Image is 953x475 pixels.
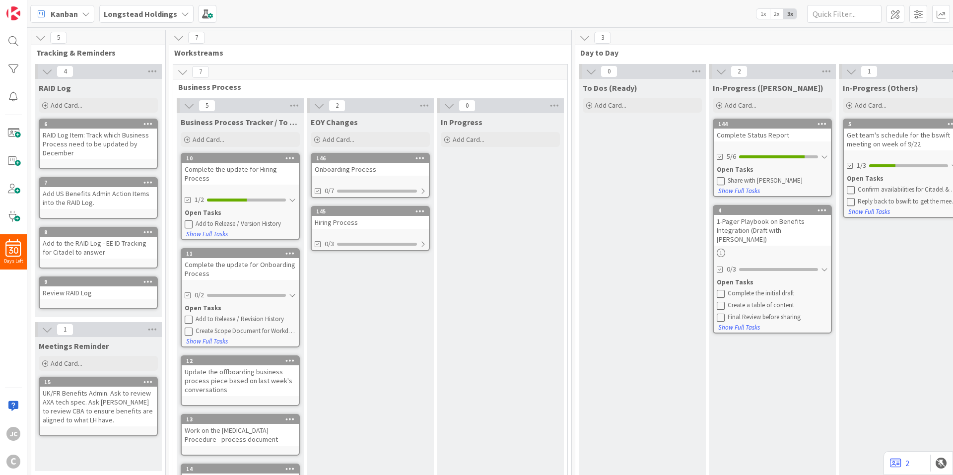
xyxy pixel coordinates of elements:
[453,135,484,144] span: Add Card...
[713,119,832,197] a: 144Complete Status Report5/6Open TasksShare with [PERSON_NAME]Show Full Tasks
[57,66,73,77] span: 4
[890,457,909,469] a: 2
[186,357,299,364] div: 12
[718,207,831,214] div: 4
[848,206,890,217] button: Show Full Tasks
[195,290,204,300] span: 0/2
[181,414,300,456] a: 13Work on the [MEDICAL_DATA] Procedure - process document
[40,277,157,286] div: 9
[40,237,157,259] div: Add to the RAID Log - EE ID Tracking for Citadel to answer
[185,303,296,313] div: Open Tasks
[182,356,299,396] div: 12Update the offboarding business process piece based on last week's conversations
[325,186,334,196] span: 0/7
[182,424,299,446] div: Work on the [MEDICAL_DATA] Procedure - process document
[717,165,828,175] div: Open Tasks
[57,324,73,336] span: 1
[182,163,299,185] div: Complete the update for Hiring Process
[195,195,204,205] span: 1/2
[40,178,157,187] div: 7
[861,66,878,77] span: 1
[312,163,429,176] div: Onboarding Process
[40,378,157,387] div: 15
[728,289,828,297] div: Complete the initial draft
[196,327,296,335] div: Create Scope Document for Workday Administrator (FYI - tentative approval of hiring someone in ho...
[9,247,18,254] span: 30
[44,121,157,128] div: 6
[181,355,300,406] a: 12Update the offboarding business process piece based on last week's conversations
[44,179,157,186] div: 7
[713,205,832,334] a: 41-Pager Playbook on Benefits Integration (Draft with [PERSON_NAME])0/3Open TasksComplete the ini...
[186,155,299,162] div: 10
[312,207,429,229] div: 145Hiring Process
[39,227,158,269] a: 8Add to the RAID Log - EE ID Tracking for Citadel to answer
[182,356,299,365] div: 12
[40,286,157,299] div: Review RAID Log
[182,258,299,280] div: Complete the update for Onboarding Process
[6,455,20,469] div: C
[783,9,797,19] span: 3x
[40,228,157,237] div: 8
[843,83,918,93] span: In-Progress (Others)
[182,249,299,280] div: 11Complete the update for Onboarding Process
[182,365,299,396] div: Update the offboarding business process piece based on last week's conversations
[312,154,429,163] div: 146
[44,278,157,285] div: 9
[441,117,482,127] span: In Progress
[727,151,736,162] span: 5/6
[40,228,157,259] div: 8Add to the RAID Log - EE ID Tracking for Citadel to answer
[714,120,831,129] div: 144
[51,8,78,20] span: Kanban
[311,153,430,198] a: 146Onboarding Process0/7
[39,119,158,169] a: 6RAID Log Item: Track which Business Process need to be updated by December
[51,101,82,110] span: Add Card...
[36,48,153,58] span: Tracking & Reminders
[40,120,157,159] div: 6RAID Log Item: Track which Business Process need to be updated by December
[714,206,831,246] div: 41-Pager Playbook on Benefits Integration (Draft with [PERSON_NAME])
[40,120,157,129] div: 6
[44,229,157,236] div: 8
[40,129,157,159] div: RAID Log Item: Track which Business Process need to be updated by December
[731,66,748,77] span: 2
[329,100,345,112] span: 2
[728,301,828,309] div: Create a table of content
[325,239,334,249] span: 0/3
[181,153,300,240] a: 10Complete the update for Hiring Process1/2Open TasksAdd to Release / Version HistoryShow Full Tasks
[50,32,67,44] span: 5
[6,6,20,20] img: Visit kanbanzone.com
[714,215,831,246] div: 1-Pager Playbook on Benefits Integration (Draft with [PERSON_NAME])
[182,249,299,258] div: 11
[178,82,555,92] span: Business Process
[311,206,430,251] a: 145Hiring Process0/3
[186,229,228,240] button: Show Full Tasks
[39,276,158,309] a: 9Review RAID Log
[39,377,158,436] a: 15UK/FR Benefits Admin. Ask to review AXA tech spec. Ask [PERSON_NAME] to review CBA to ensure be...
[312,216,429,229] div: Hiring Process
[717,277,828,287] div: Open Tasks
[39,341,109,351] span: Meetings Reminder
[192,66,209,78] span: 7
[713,83,823,93] span: In-Progress (Jerry)
[714,206,831,215] div: 4
[186,250,299,257] div: 11
[316,208,429,215] div: 145
[718,186,760,197] button: Show Full Tasks
[857,160,866,171] span: 1/3
[182,154,299,185] div: 10Complete the update for Hiring Process
[728,313,828,321] div: Final Review before sharing
[728,177,828,185] div: Share with [PERSON_NAME]
[718,322,760,333] button: Show Full Tasks
[583,83,637,93] span: To Dos (Ready)
[727,264,736,274] span: 0/3
[756,9,770,19] span: 1x
[186,416,299,423] div: 13
[181,117,300,127] span: Business Process Tracker / To Dos
[40,187,157,209] div: Add US Benefits Admin Action Items into the RAID Log.
[6,427,20,441] div: JC
[725,101,756,110] span: Add Card...
[185,208,296,218] div: Open Tasks
[188,32,205,44] span: 7
[182,415,299,446] div: 13Work on the [MEDICAL_DATA] Procedure - process document
[459,100,476,112] span: 0
[855,101,886,110] span: Add Card...
[44,379,157,386] div: 15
